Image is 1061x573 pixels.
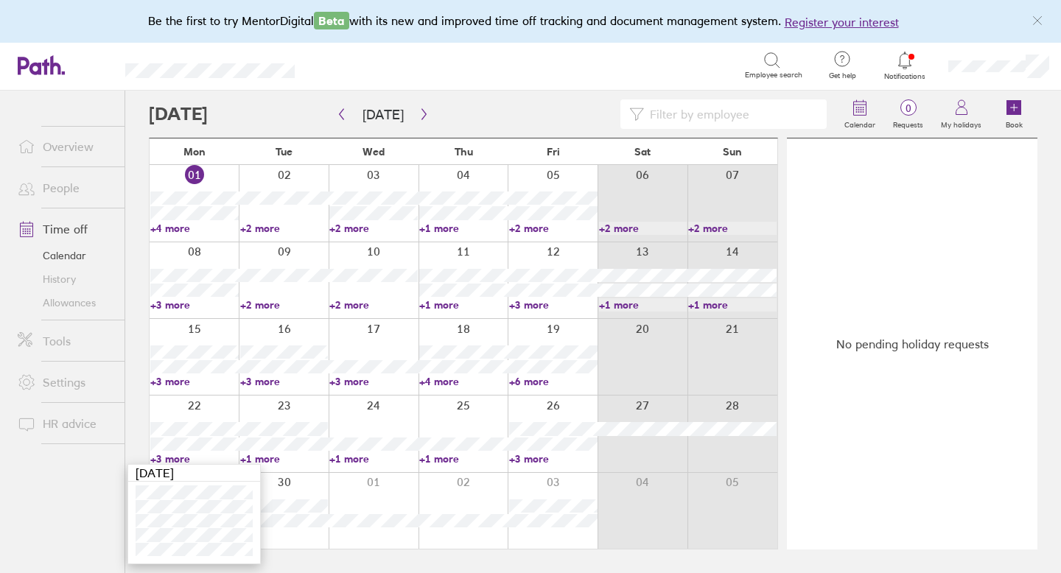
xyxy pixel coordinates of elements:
span: Mon [183,146,206,158]
div: [DATE] [128,465,260,482]
a: HR advice [6,409,125,438]
span: Employee search [745,71,802,80]
label: My holidays [932,116,990,130]
a: +1 more [240,452,329,465]
label: Requests [884,116,932,130]
a: Book [990,91,1037,138]
a: Calendar [6,244,125,267]
a: History [6,267,125,291]
span: Notifications [881,72,929,81]
a: +3 more [240,375,329,388]
a: +2 more [329,298,418,312]
a: +2 more [599,222,687,235]
a: +1 more [599,298,687,312]
span: 0 [884,102,932,114]
label: Calendar [836,116,884,130]
a: +3 more [150,375,239,388]
a: +1 more [329,452,418,465]
a: +1 more [419,222,508,235]
span: Sun [723,146,742,158]
a: Settings [6,368,125,397]
a: People [6,173,125,203]
span: Fri [547,146,560,158]
span: Beta [314,12,349,29]
div: Be the first to try MentorDigital with its new and improved time off tracking and document manage... [148,12,914,31]
a: +6 more [509,375,598,388]
a: +3 more [329,375,418,388]
label: Book [997,116,1032,130]
a: Notifications [881,50,929,81]
input: Filter by employee [644,100,818,128]
span: Tue [276,146,293,158]
a: +4 more [419,375,508,388]
a: +3 more [150,452,239,465]
a: +1 more [419,452,508,465]
div: Search [335,58,372,71]
a: Time off [6,214,125,244]
a: +3 more [150,298,239,312]
a: +2 more [240,222,329,235]
span: Wed [363,146,385,158]
a: +2 more [240,298,329,312]
a: +2 more [509,222,598,235]
span: Sat [634,146,651,158]
a: +2 more [688,222,777,235]
button: [DATE] [351,102,416,127]
a: 0Requests [884,91,932,138]
a: Tools [6,326,125,356]
a: +3 more [509,452,598,465]
a: Calendar [836,91,884,138]
a: +1 more [688,298,777,312]
a: My holidays [932,91,990,138]
a: +3 more [509,298,598,312]
a: +2 more [329,222,418,235]
span: Get help [819,71,866,80]
a: Allowances [6,291,125,314]
a: Overview [6,132,125,161]
button: Register your interest [785,13,899,31]
a: +4 more [150,222,239,235]
a: +1 more [419,298,508,312]
div: No pending holiday requests [787,138,1037,549]
span: Thu [455,146,473,158]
